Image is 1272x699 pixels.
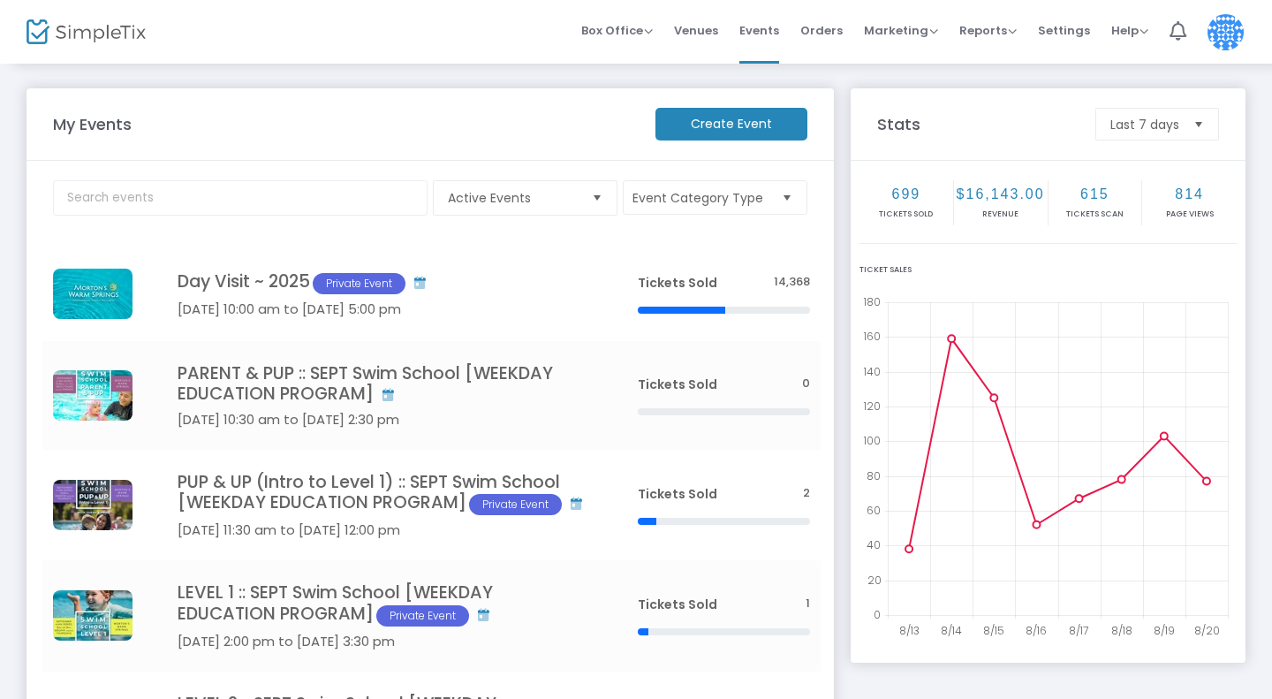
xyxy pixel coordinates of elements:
text: 180 [863,294,881,309]
input: Search events [53,180,428,216]
p: Revenue [956,209,1046,221]
h5: [DATE] 11:30 am to [DATE] 12:00 pm [178,522,585,538]
span: Private Event [376,605,469,627]
m-panel-title: My Events [44,112,647,136]
h2: $16,143.00 [956,186,1046,202]
p: Tickets Scan [1050,209,1140,221]
h5: [DATE] 10:00 am to [DATE] 5:00 pm [178,301,585,317]
span: 14,368 [774,274,810,291]
text: 160 [863,329,881,344]
m-panel-title: Stats [868,112,1086,136]
text: 80 [867,467,881,482]
span: Box Office [581,22,653,39]
span: Help [1111,22,1148,39]
h2: 699 [861,186,951,202]
h5: [DATE] 10:30 am to [DATE] 2:30 pm [178,412,585,428]
text: 40 [867,537,881,552]
span: Tickets Sold [638,596,717,613]
span: Reports [959,22,1017,39]
text: 8/15 [983,623,1004,638]
text: 8/17 [1069,623,1088,638]
m-button: Create Event [655,108,807,141]
h2: 615 [1050,186,1140,202]
h5: [DATE] 2:00 pm to [DATE] 3:30 pm [178,634,585,650]
span: Events [739,8,779,53]
span: Private Event [313,273,405,294]
h4: Day Visit ~ 2025 [178,271,585,294]
p: Tickets sold [861,209,951,221]
text: 8/20 [1194,623,1220,638]
span: 0 [802,376,810,392]
button: Select [1186,109,1211,140]
span: Tickets Sold [638,485,717,503]
text: 8/19 [1154,623,1175,638]
text: 140 [863,363,881,378]
text: 8/13 [899,623,920,638]
span: Tickets Sold [638,274,717,292]
text: 8/18 [1111,623,1132,638]
span: 1 [806,596,810,612]
span: Active Events [448,189,578,207]
h4: LEVEL 1 :: SEPT Swim School [WEEKDAY EDUCATION PROGRAM] [178,582,585,626]
h2: 814 [1144,186,1235,202]
h4: PARENT & PUP :: SEPT Swim School [WEEKDAY EDUCATION PROGRAM] [178,363,585,405]
button: Event Category Type [623,180,807,215]
span: Venues [674,8,718,53]
h4: PUP & UP (Intro to Level 1) :: SEPT Swim School [WEEKDAY EDUCATION PROGRAM] [178,472,585,515]
p: Page Views [1144,209,1235,221]
span: Tickets Sold [638,376,717,393]
text: 8/16 [1026,623,1047,638]
img: 2025-SEPT-MWS-SwimSchool-PP.jpg [53,370,132,421]
span: Marketing [864,22,938,39]
span: Orders [800,8,843,53]
button: Select [585,181,609,215]
span: Private Event [469,494,562,515]
text: 120 [863,399,881,414]
img: 2025-SEPT-MWS-SwimSchool-Level1.jpg [53,590,132,641]
img: 2025-SEPT-MWS-ProgramFlyer-PUP.jpg [53,480,132,530]
text: 20 [867,572,882,587]
text: 60 [867,503,881,518]
span: 2 [803,485,810,502]
text: 8/14 [941,623,962,638]
img: 6387318056362610632023-MWS-LogorippleBG.jpg [53,269,132,319]
span: Last 7 days [1110,116,1179,133]
text: 100 [863,433,881,448]
span: Settings [1038,8,1090,53]
div: Ticket Sales [859,264,1237,277]
text: 0 [874,607,881,622]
